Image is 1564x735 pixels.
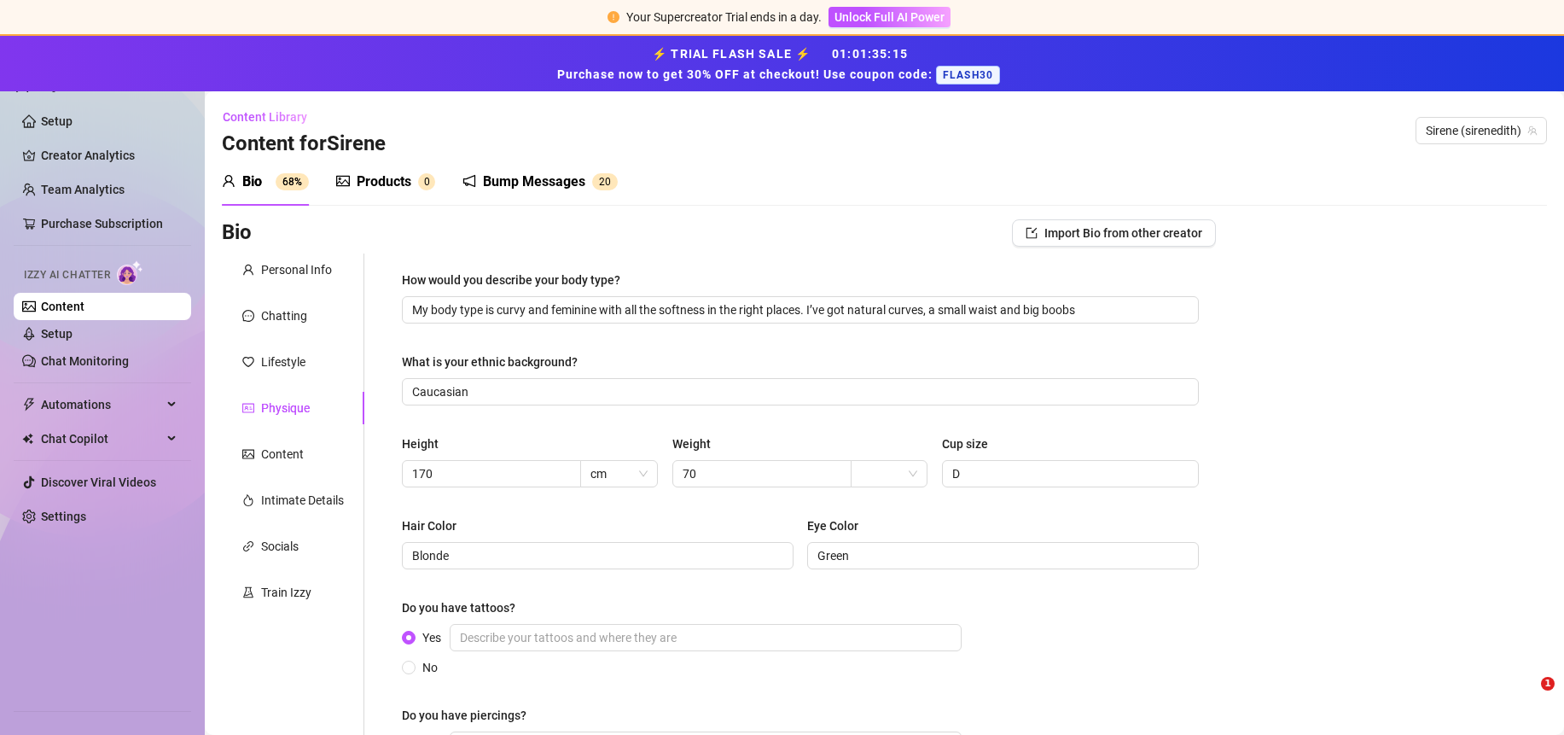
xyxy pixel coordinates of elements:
label: What is your ethnic background? [402,353,590,371]
label: Height [402,435,451,453]
div: Bump Messages [483,172,585,192]
a: Settings [41,510,86,523]
div: Height [402,435,439,453]
label: Do you have tattoos? [402,598,527,617]
span: Chat Copilot [41,425,162,452]
div: Cup size [942,435,988,453]
div: Products [357,172,411,192]
button: Unlock Full AI Power [829,7,951,27]
img: Chat Copilot [22,433,33,445]
span: Sirene (sirenedith) [1426,118,1537,143]
a: Content [41,300,84,313]
span: 2 [599,176,605,188]
strong: Purchase now to get 30% OFF at checkout! Use coupon code: [557,67,936,81]
input: Hair Color [412,546,780,565]
span: import [1026,227,1038,239]
span: user [222,174,235,188]
div: Train Izzy [261,583,311,602]
div: Weight [672,435,711,453]
span: cm [590,461,647,487]
span: user [242,264,254,276]
a: Setup [41,327,73,341]
span: idcard [242,402,254,414]
label: Weight [672,435,723,453]
label: Do you have piercings? [402,706,538,725]
div: Physique [261,399,310,417]
div: How would you describe your body type? [402,271,620,289]
span: thunderbolt [22,398,36,411]
span: FLASH30 [936,66,1000,85]
span: exclamation-circle [608,11,619,23]
div: Lifestyle [261,353,305,371]
span: heart [242,356,254,368]
a: Purchase Subscription [41,210,177,237]
div: Content [261,445,304,464]
span: team [1527,125,1538,136]
span: 1 [1541,677,1555,691]
span: Yes [416,624,968,651]
span: picture [336,174,350,188]
span: experiment [242,586,254,598]
sup: 0 [418,173,435,190]
sup: 20 [592,173,618,190]
div: Do you have piercings? [402,706,526,725]
label: How would you describe your body type? [402,271,632,289]
span: notification [462,174,476,188]
h3: Bio [222,219,252,247]
a: Team Analytics [41,183,125,196]
span: Automations [41,391,162,418]
span: picture [242,448,254,460]
div: Personal Info [261,260,332,279]
h3: Content for Sirene [222,131,386,158]
div: Socials [261,537,299,556]
button: Import Bio from other creator [1012,219,1216,247]
div: Bio [242,172,262,192]
div: Chatting [261,306,307,325]
span: Content Library [223,110,307,124]
input: What is your ethnic background? [412,382,1185,401]
div: Eye Color [807,516,858,535]
img: AI Chatter [117,260,143,285]
span: No [416,658,445,677]
span: 0 [605,176,611,188]
a: Chat Monitoring [41,354,129,368]
label: Eye Color [807,516,870,535]
iframe: Intercom live chat [1506,677,1547,718]
strong: ⚡ TRIAL FLASH SALE ⚡ [557,47,1007,81]
span: link [242,540,254,552]
span: message [242,310,254,322]
span: Your Supercreator Trial ends in a day. [626,10,822,24]
input: How would you describe your body type? [412,300,1185,319]
span: Import Bio from other creator [1044,226,1202,240]
input: Height [412,464,567,483]
div: What is your ethnic background? [402,353,578,371]
span: fire [242,494,254,506]
div: Do you have tattoos? [402,598,515,617]
input: Eye Color [817,546,1185,565]
span: 01 : 01 : 35 : 15 [832,47,908,61]
sup: 68% [276,173,309,190]
a: Setup [41,114,73,128]
a: Creator Analytics [41,142,177,169]
span: Unlock Full AI Power [834,10,945,24]
input: Cup size [952,464,1185,483]
input: Yes [450,624,962,651]
label: Cup size [942,435,1000,453]
div: Intimate Details [261,491,344,510]
label: Hair Color [402,516,468,535]
button: Content Library [222,103,321,131]
a: Unlock Full AI Power [829,10,951,24]
div: Hair Color [402,516,456,535]
a: Discover Viral Videos [41,475,156,489]
input: Weight [683,464,838,483]
span: Izzy AI Chatter [24,267,110,283]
